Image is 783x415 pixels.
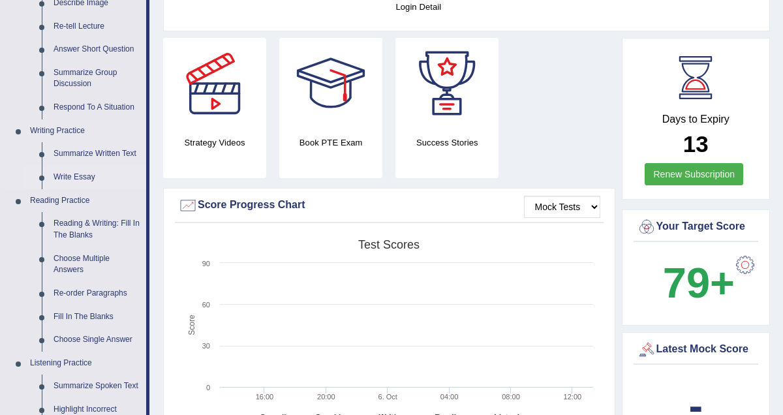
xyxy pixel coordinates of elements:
[187,315,196,335] tspan: Score
[637,114,756,125] h4: Days to Expiry
[206,384,210,392] text: 0
[48,282,146,305] a: Re-order Paragraphs
[279,136,382,149] h4: Book PTE Exam
[637,340,756,360] div: Latest Mock Score
[48,38,146,61] a: Answer Short Question
[358,238,420,251] tspan: Test scores
[24,352,146,375] a: Listening Practice
[48,247,146,282] a: Choose Multiple Answers
[48,328,146,352] a: Choose Single Answer
[48,166,146,189] a: Write Essay
[48,305,146,329] a: Fill In The Blanks
[202,260,210,268] text: 90
[645,163,743,185] a: Renew Subscription
[24,119,146,143] a: Writing Practice
[440,393,459,401] text: 04:00
[24,189,146,213] a: Reading Practice
[202,301,210,309] text: 60
[163,136,266,149] h4: Strategy Videos
[317,393,335,401] text: 20:00
[48,15,146,38] a: Re-tell Lecture
[663,259,735,307] b: 79+
[48,96,146,119] a: Respond To A Situation
[48,142,146,166] a: Summarize Written Text
[48,61,146,96] a: Summarize Group Discussion
[683,131,709,157] b: 13
[637,217,756,237] div: Your Target Score
[48,212,146,247] a: Reading & Writing: Fill In The Blanks
[378,393,397,401] tspan: 6. Oct
[256,393,274,401] text: 16:00
[48,375,146,398] a: Summarize Spoken Text
[502,393,520,401] text: 08:00
[564,393,582,401] text: 12:00
[202,342,210,350] text: 30
[178,196,600,215] div: Score Progress Chart
[395,136,499,149] h4: Success Stories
